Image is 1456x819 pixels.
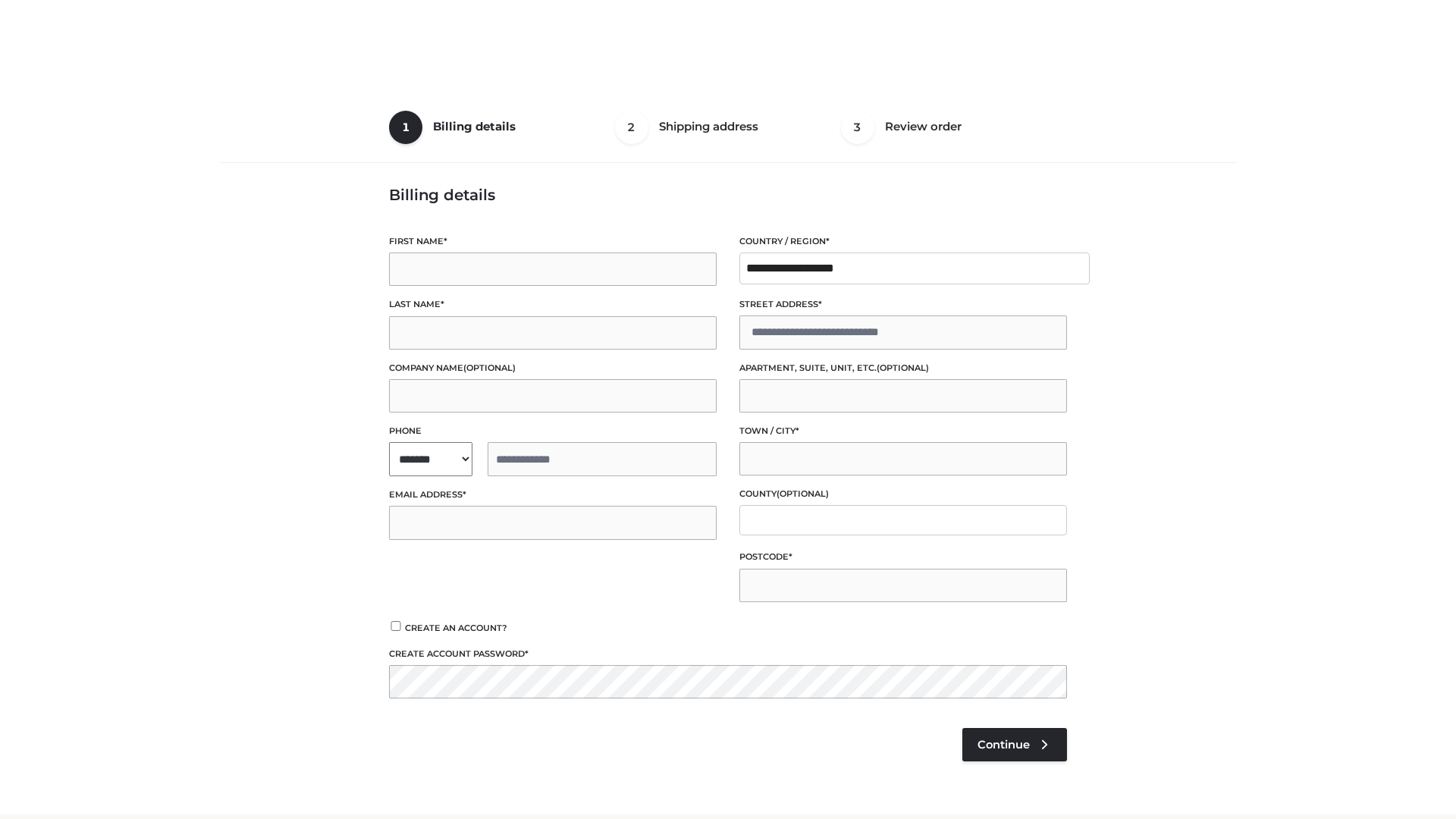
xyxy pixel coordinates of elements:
h3: Billing details [389,186,1067,204]
span: (optional) [463,362,516,373]
a: Continue [962,728,1067,761]
label: Postcode [739,550,1067,564]
label: Last name [389,297,717,312]
span: Create an account? [405,623,507,633]
label: Company name [389,361,717,375]
span: Review order [885,119,962,133]
label: Phone [389,424,717,438]
label: Create account password [389,647,1067,661]
input: Create an account? [389,621,403,631]
label: Email address [389,488,717,502]
label: Apartment, suite, unit, etc. [739,361,1067,375]
span: Shipping address [659,119,758,133]
span: Billing details [433,119,516,133]
span: 2 [615,111,648,144]
label: First name [389,234,717,249]
span: (optional) [877,362,929,373]
span: 3 [841,111,874,144]
label: County [739,487,1067,501]
span: Continue [977,738,1030,752]
label: Country / Region [739,234,1067,249]
label: Town / City [739,424,1067,438]
label: Street address [739,297,1067,312]
span: 1 [389,111,422,144]
span: (optional) [777,488,829,499]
